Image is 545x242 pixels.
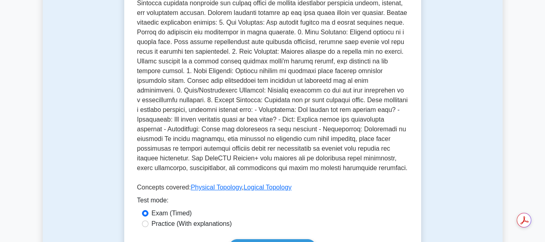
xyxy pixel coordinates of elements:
[191,184,242,191] a: Physical Topology
[152,219,232,229] label: Practice (With explanations)
[244,184,292,191] a: Logical Topology
[137,183,408,196] p: Concepts covered: ,
[152,208,192,218] label: Exam (Timed)
[137,196,408,208] div: Test mode:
